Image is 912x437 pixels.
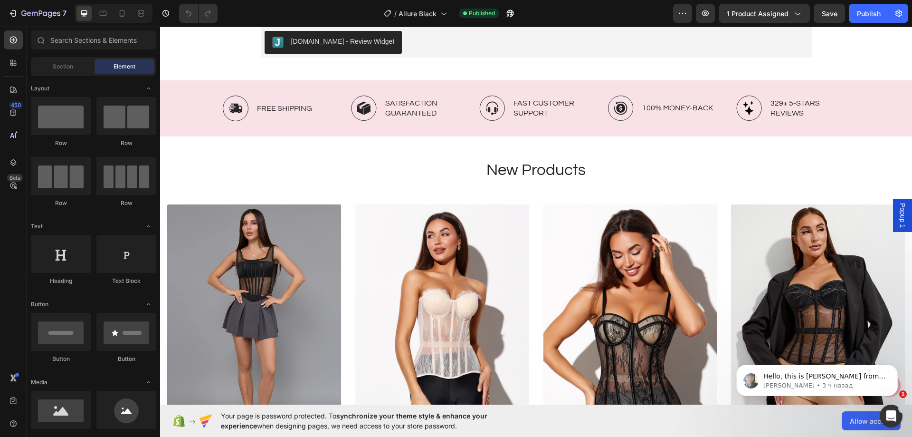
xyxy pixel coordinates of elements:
span: Allow access [850,416,893,426]
span: Layout [31,84,49,93]
a: Desire Black [571,178,745,410]
div: Beta [7,174,23,182]
span: / [394,9,397,19]
h2: New Products [7,133,745,155]
span: Save [822,10,837,18]
span: 1 product assigned [727,9,788,19]
img: gempages_578475802732004071-f02cbe55-a451-4af7-b3c3-20f4b05dadac.svg [63,69,88,95]
span: Element [114,62,135,71]
div: Undo/Redo [179,4,218,23]
iframe: Intercom live chat [880,405,902,427]
iframe: Intercom notifications сообщение [722,345,912,411]
img: gempages_578475802732004071-567782b9-0e2c-470b-87c7-39df590f843e.svg [319,69,345,94]
button: Allow access [842,411,901,430]
span: Toggle open [141,219,156,234]
button: Judge.me - Review Widget [104,4,242,27]
div: [DOMAIN_NAME] - Review Widget [131,10,235,20]
iframe: Design area [160,27,912,405]
span: Toggle open [141,81,156,96]
button: Save [814,4,845,23]
p: 100% Money-Back [482,77,553,87]
a: Desire White Lace [195,178,369,410]
button: 1 product assigned [719,4,810,23]
div: Button [31,355,91,363]
div: Row [31,199,91,207]
span: Popup 1 [738,176,747,201]
img: gempages_578475802732004071-bda1c43b-efaf-43e2-a070-d672f31f5711.svg [448,69,474,94]
p: Fast Customer Support [353,72,431,92]
span: Allure Black [399,9,437,19]
input: Search Sections & Elements [31,30,156,49]
div: Button [96,355,156,363]
p: Satisfaction Guaranteed [225,72,303,92]
div: 450 [9,101,23,109]
img: Judgeme.png [112,10,123,21]
span: Button [31,300,48,309]
div: Row [96,139,156,147]
p: Free Shipping [97,77,152,87]
span: Toggle open [141,297,156,312]
span: Toggle open [141,375,156,390]
button: 7 [4,4,71,23]
span: 1 [899,390,907,398]
span: Media [31,378,47,387]
a: Pulse Black [7,178,181,410]
a: Desire Black Lace [383,178,557,410]
img: gempages_578475802732004071-fd93422a-f9c8-459a-bfe0-4f86fffaf900.svg [191,69,217,94]
img: gempages_578475802732004071-c9eef007-a872-47a5-bab1-bbfba0e6323a.svg [576,69,602,94]
div: Text Block [96,277,156,285]
p: 7 [62,8,66,19]
div: Row [96,199,156,207]
span: Your page is password protected. To when designing pages, we need access to your store password. [221,411,524,431]
span: Published [469,9,495,18]
button: Publish [849,4,889,23]
span: synchronize your theme style & enhance your experience [221,412,487,430]
span: Text [31,222,43,231]
div: Row [31,139,91,147]
span: Section [53,62,73,71]
p: 329+ 5-Stars Reviews [610,72,688,92]
div: Publish [857,9,881,19]
div: Heading [31,277,91,285]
